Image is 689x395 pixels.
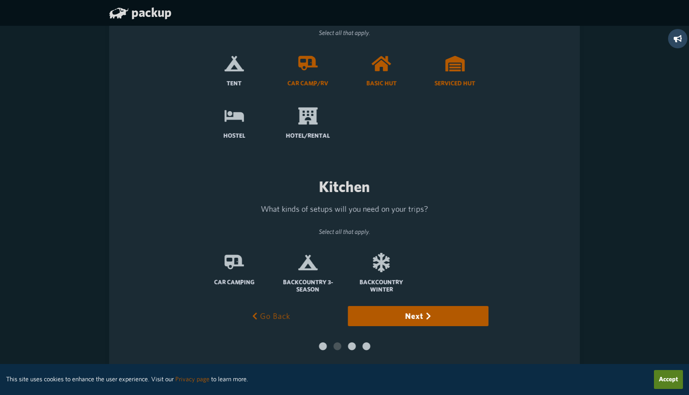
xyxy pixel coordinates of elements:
[131,4,172,20] span: packup
[654,370,683,389] button: Accept cookies
[175,375,210,383] a: Privacy page
[366,80,396,87] span: Basic Hut
[214,279,254,286] span: Car Camping
[201,201,489,217] p: What kinds of setups will you need on your trips?
[348,306,488,326] button: Next
[319,228,370,236] em: Select all that apply.
[201,306,341,326] button: Go Back
[319,29,370,37] em: Select all that apply.
[280,279,335,293] span: Backcountry 3-Season
[286,132,330,139] span: Hotel/Rental
[6,375,248,383] small: This site uses cookies to enhance the user experience. Visit our to learn more.
[287,80,328,87] span: Car Camp/RV
[223,132,245,139] span: Hostel
[226,80,241,87] span: Tent
[109,6,172,21] a: packup
[201,178,489,195] h1: Kitchen
[354,279,409,293] span: Backcountry Winter
[434,80,475,87] span: Serviced Hut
